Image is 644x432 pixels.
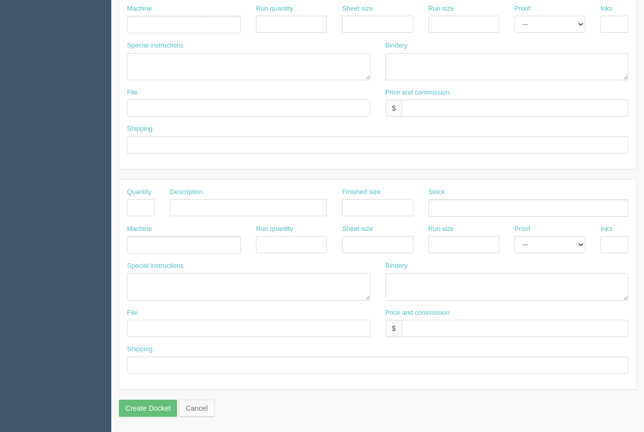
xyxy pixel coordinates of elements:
[170,187,203,197] label: Description
[179,400,214,417] a: Cancel
[127,124,153,134] label: Shipping
[127,308,138,318] label: File
[342,224,373,234] label: Sheet size
[256,4,293,14] label: Run quantity
[127,261,184,271] label: Special instructions
[342,4,373,14] label: Sheet size
[127,224,152,234] label: Machine
[127,4,152,14] label: Machine
[127,345,153,354] label: Shipping
[385,261,408,271] label: Bindery
[600,4,613,14] label: Inks
[186,404,208,412] span: translation missing: en.helpers.links.cancel
[385,100,402,117] div: $
[385,88,450,98] label: Price and commission
[127,41,184,51] label: Special instructions
[385,320,402,337] div: $
[428,224,454,234] label: Run size
[600,224,613,234] label: Inks
[428,187,445,197] label: Stock
[514,224,530,234] label: Proof
[256,224,293,234] label: Run quantity
[428,4,454,14] label: Run size
[119,400,177,417] input: Create Docket
[385,41,408,51] label: Bindery
[127,187,151,197] label: Quantity
[385,308,450,318] label: Price and commission
[127,88,138,98] label: File
[342,187,380,197] label: Finished size
[514,4,530,14] label: Proof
